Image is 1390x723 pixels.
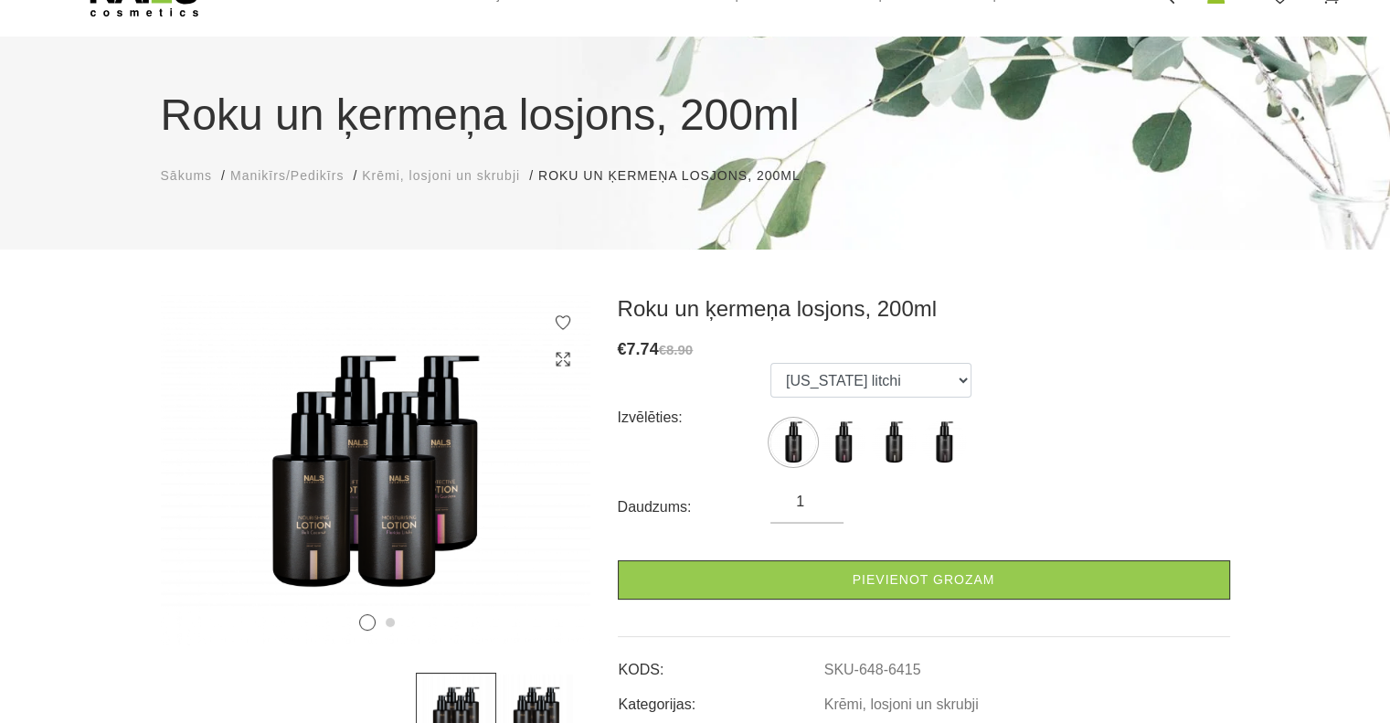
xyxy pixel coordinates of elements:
[618,560,1230,600] a: Pievienot grozam
[618,493,771,522] div: Daudzums:
[824,696,979,713] a: Krēmi, losjoni un skrubji
[618,340,627,358] span: €
[770,420,816,465] img: ...
[230,168,344,183] span: Manikīrs/Pedikīrs
[618,681,823,716] td: Kategorijas:
[618,646,823,681] td: KODS:
[359,614,376,631] button: 1 of 2
[161,168,213,183] span: Sākums
[659,342,694,357] s: €8.90
[627,340,659,358] span: 7.74
[538,166,819,186] li: Roku un ķermeņa losjons, 200ml
[871,420,917,465] img: ...
[230,166,344,186] a: Manikīrs/Pedikīrs
[161,166,213,186] a: Sākums
[821,420,866,465] img: ...
[386,618,395,627] button: 2 of 2
[362,168,520,183] span: Krēmi, losjoni un skrubji
[161,295,590,645] img: ...
[362,166,520,186] a: Krēmi, losjoni un skrubji
[161,82,1230,148] h1: Roku un ķermeņa losjons, 200ml
[618,403,771,432] div: Izvēlēties:
[618,295,1230,323] h3: Roku un ķermeņa losjons, 200ml
[921,420,967,465] img: ...
[824,662,921,678] a: SKU-648-6415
